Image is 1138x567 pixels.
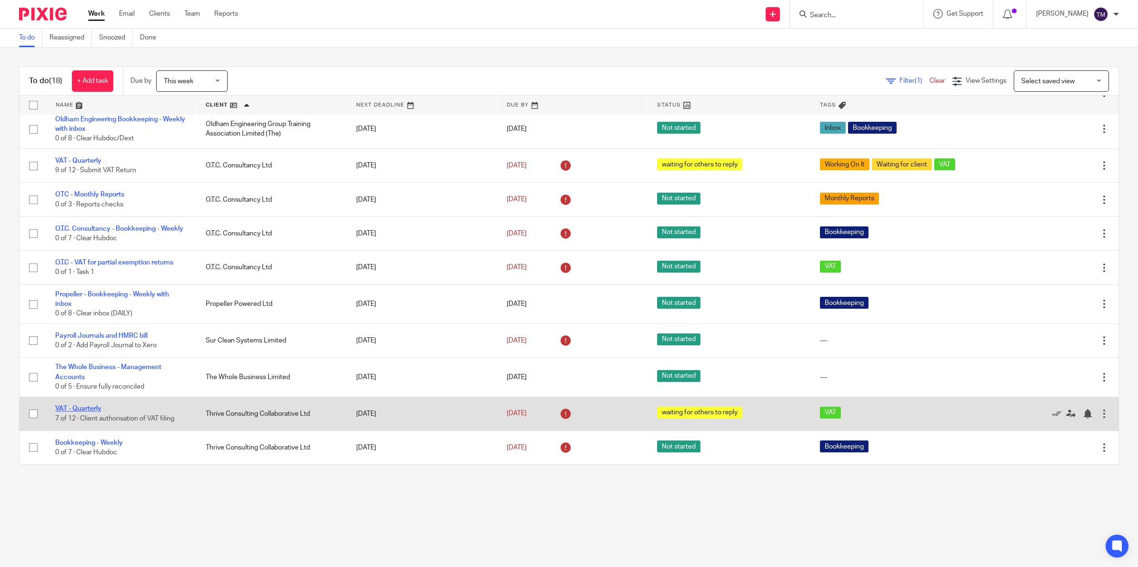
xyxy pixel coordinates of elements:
[347,183,497,216] td: [DATE]
[55,136,134,142] span: 0 of 8 · Clear Hubdoc/Dext
[507,411,527,417] span: [DATE]
[55,157,101,164] a: VAT - Quarterly
[899,78,929,84] span: Filter
[88,9,105,19] a: Work
[657,440,700,452] span: Not started
[29,76,62,86] h1: To do
[915,78,922,84] span: (1)
[196,358,347,397] td: The Whole Business Limited
[55,191,124,198] a: OTC - Monthly Reports
[657,297,700,309] span: Not started
[507,230,527,237] span: [DATE]
[820,297,868,309] span: Bookkeeping
[657,226,700,238] span: Not started
[55,311,132,317] span: 0 of 8 · Clear inbox (DAILY)
[507,301,527,307] span: [DATE]
[657,407,742,419] span: waiting for others to reply
[820,440,868,452] span: Bookkeeping
[55,415,174,422] span: 7 of 12 · Client authorisation of VAT filing
[507,264,527,271] span: [DATE]
[657,261,700,273] span: Not started
[99,29,133,47] a: Snoozed
[809,11,895,20] input: Search
[55,440,123,446] a: Bookkeeping - Weekly
[657,158,742,170] span: waiting for others to reply
[347,251,497,284] td: [DATE]
[657,333,700,345] span: Not started
[929,78,945,84] a: Clear
[184,9,200,19] a: Team
[196,323,347,357] td: Sur Clean Systems Limited
[196,109,347,148] td: Oldham Engineering Group Training Association Limited (The)
[507,337,527,344] span: [DATE]
[50,29,92,47] a: Reassigned
[347,358,497,397] td: [DATE]
[55,405,101,412] a: VAT - Quarterly
[820,122,846,134] span: Inbox
[657,370,700,382] span: Not started
[196,284,347,323] td: Propeller Powered Ltd
[347,323,497,357] td: [DATE]
[934,158,955,170] span: VAT
[1021,78,1075,85] span: Select saved view
[507,196,527,203] span: [DATE]
[507,162,527,169] span: [DATE]
[55,269,94,276] span: 0 of 1 · Task 1
[820,193,879,205] span: Monthly Reports
[820,158,869,170] span: Working On It
[820,336,958,345] div: ---
[55,449,117,456] span: 0 of 7 · Clear Hubdoc
[72,70,113,92] a: + Add task
[55,291,169,307] a: Propeller - Bookkeeping - Weekly with inbox
[820,407,841,419] span: VAT
[55,167,136,174] span: 9 of 12 · Submit VAT Return
[347,397,497,430] td: [DATE]
[347,430,497,464] td: [DATE]
[19,29,42,47] a: To do
[507,444,527,451] span: [DATE]
[947,10,983,17] span: Get Support
[196,216,347,250] td: O.T.C. Consultancy Ltd
[1052,409,1066,419] a: Mark as done
[196,397,347,430] td: Thrive Consulting Collaborative Ltd
[347,284,497,323] td: [DATE]
[507,126,527,132] span: [DATE]
[820,261,841,273] span: VAT
[820,372,958,382] div: ---
[140,29,163,47] a: Done
[820,226,868,238] span: Bookkeeping
[196,251,347,284] td: O.T.C. Consultancy Ltd
[49,77,62,85] span: (18)
[657,193,700,205] span: Not started
[55,235,117,242] span: 0 of 7 · Clear Hubdoc
[196,430,347,464] td: Thrive Consulting Collaborative Ltd
[55,225,183,232] a: O.T.C. Consultancy - Bookkeeping - Weekly
[119,9,135,19] a: Email
[872,158,932,170] span: Waiting for client
[657,122,700,134] span: Not started
[55,364,161,380] a: The Whole Business - Management Accounts
[55,201,123,208] span: 0 of 3 · Reports checks
[1036,9,1088,19] p: [PERSON_NAME]
[1093,7,1108,22] img: svg%3E
[149,9,170,19] a: Clients
[130,76,151,86] p: Due by
[848,122,897,134] span: Bookkeeping
[164,78,193,85] span: This week
[196,183,347,216] td: O.T.C. Consultancy Ltd
[507,374,527,381] span: [DATE]
[196,149,347,183] td: O.T.C. Consultancy Ltd
[214,9,238,19] a: Reports
[55,342,157,349] span: 0 of 2 · Add Payroll Journal to Xero
[966,78,1007,84] span: View Settings
[55,259,173,266] a: O.T.C - VAT for partial exemption returns
[347,216,497,250] td: [DATE]
[347,149,497,183] td: [DATE]
[55,332,148,339] a: Payroll Journals and HMRC bill
[347,109,497,148] td: [DATE]
[55,383,144,390] span: 0 of 5 · Ensure fully reconciled
[55,116,185,132] a: Oldham Engineering Bookkeeping - Weekly with inbox
[820,102,836,108] span: Tags
[19,8,67,20] img: Pixie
